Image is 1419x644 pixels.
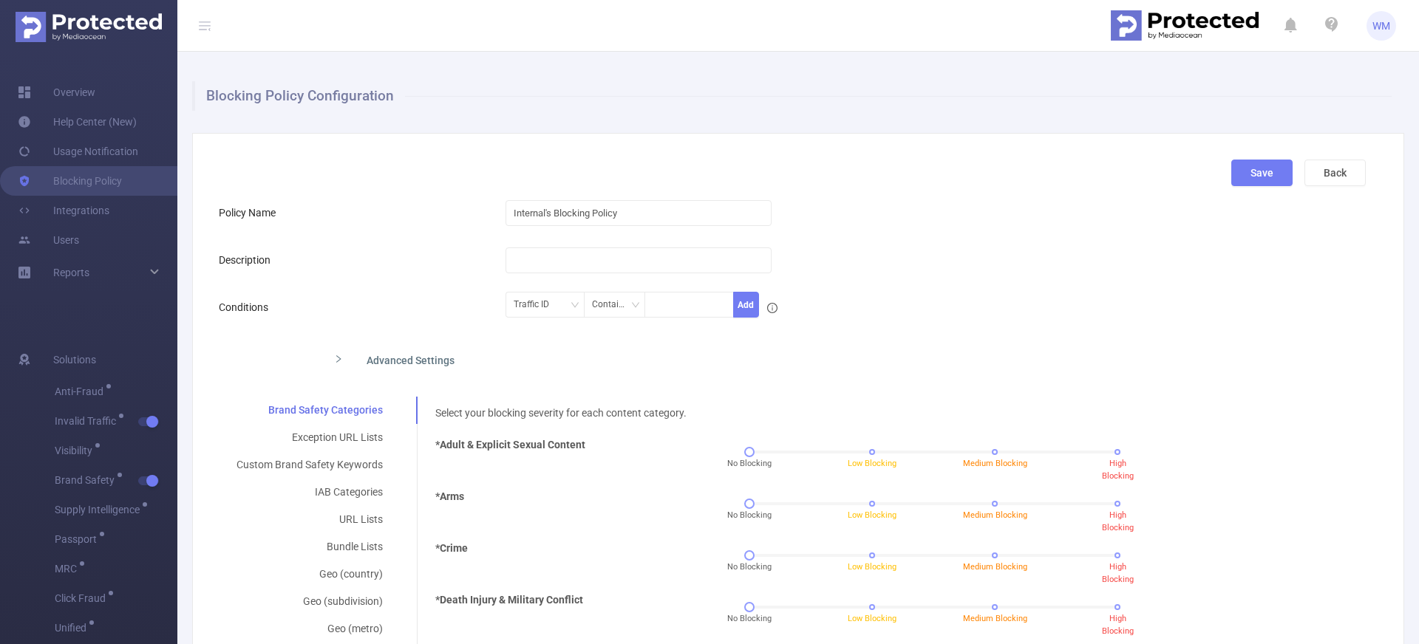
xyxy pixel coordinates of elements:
[53,267,89,278] span: Reports
[727,458,772,470] span: No Blocking
[18,166,122,196] a: Blocking Policy
[55,416,121,426] span: Invalid Traffic
[435,490,464,502] b: *Arms
[435,594,583,606] b: *Death Injury & Military Conflict
[727,613,772,626] span: No Blocking
[1304,160,1366,186] button: Back
[18,196,109,225] a: Integrations
[219,561,401,588] div: Geo (country)
[219,397,401,424] div: Brand Safety Categories
[963,459,1027,468] span: Medium Blocking
[219,207,283,219] label: Policy Name
[1102,459,1134,481] span: High Blocking
[631,301,640,311] i: icon: down
[219,301,276,313] label: Conditions
[592,292,638,317] div: Contains
[767,303,777,313] i: icon: info-circle
[848,510,896,520] span: Low Blocking
[55,445,98,456] span: Visibility
[1102,562,1134,584] span: High Blocking
[55,623,92,633] span: Unified
[435,542,468,554] b: *Crime
[334,354,343,363] i: icon: right
[1102,510,1134,532] span: High Blocking
[1231,160,1293,186] button: Save
[18,137,138,166] a: Usage Notification
[219,479,401,506] div: IAB Categories
[18,107,137,137] a: Help Center (New)
[848,614,896,623] span: Low Blocking
[18,78,95,107] a: Overview
[322,343,1010,374] div: icon: rightAdvanced Settings
[435,439,585,451] b: *Adult & Explicit Sexual Content
[219,588,401,615] div: Geo (subdivision)
[192,81,1392,111] h1: Blocking Policy Configuration
[733,292,759,318] button: Add
[848,562,896,572] span: Low Blocking
[219,451,401,479] div: Custom Brand Safety Keywords
[727,510,772,522] span: No Blocking
[219,615,401,643] div: Geo (metro)
[55,386,109,397] span: Anti-Fraud
[1372,11,1390,41] span: WM
[219,254,278,266] label: Description
[963,614,1027,623] span: Medium Blocking
[16,12,162,42] img: Protected Media
[55,593,111,603] span: Click Fraud
[514,292,559,317] div: Traffic ID
[963,510,1027,520] span: Medium Blocking
[1102,614,1134,636] span: High Blocking
[55,534,102,544] span: Passport
[53,345,96,374] span: Solutions
[219,424,401,451] div: Exception URL Lists
[727,561,772,574] span: No Blocking
[219,533,401,561] div: Bundle Lists
[18,225,79,255] a: Users
[55,563,82,574] span: MRC
[848,459,896,468] span: Low Blocking
[219,506,401,533] div: URL Lists
[963,562,1027,572] span: Medium Blocking
[55,475,120,485] span: Brand Safety
[55,504,145,515] span: Supply Intelligence
[53,258,89,287] a: Reports
[571,301,579,311] i: icon: down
